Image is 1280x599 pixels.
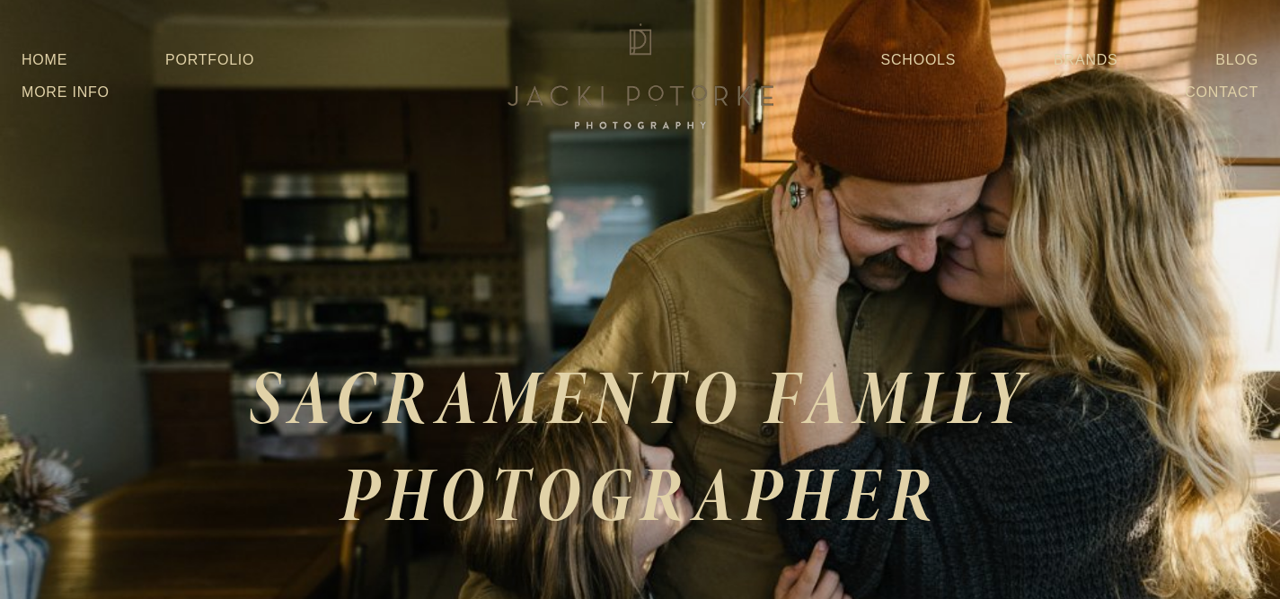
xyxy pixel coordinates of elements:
a: Home [22,44,67,76]
a: Schools [880,44,956,76]
a: Portfolio [165,52,254,67]
a: Blog [1215,44,1258,76]
em: SACRAMENTO FAMILY PHOTOGRAPHER [249,345,1052,546]
a: Brands [1054,44,1117,76]
img: Jacki Potorke Sacramento Family Photographer [497,19,784,134]
a: More Info [22,76,110,109]
a: Contact [1185,76,1258,109]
